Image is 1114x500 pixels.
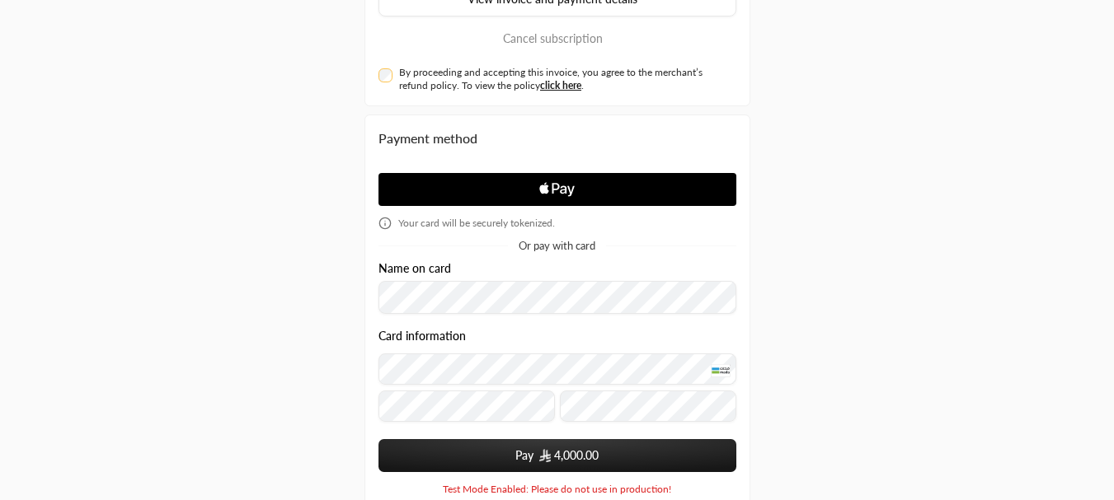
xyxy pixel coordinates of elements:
input: Expiry date [378,390,555,422]
a: click here [540,79,581,91]
label: Name on card [378,262,451,275]
input: Credit Card [378,353,736,385]
span: Or pay with card [519,241,595,251]
span: 4,000.00 [554,447,599,464]
div: Card information [378,329,736,428]
img: SAR [539,449,551,462]
label: By proceeding and accepting this invoice, you agree to the merchant’s refund policy. To view the ... [399,66,730,92]
button: Cancel subscription [378,30,736,48]
span: Test Mode Enabled: Please do not use in production! [443,483,671,496]
div: Payment method [378,129,736,148]
span: Your card will be securely tokenized. [398,217,555,230]
legend: Card information [378,329,466,343]
button: Pay SAR4,000.00 [378,439,736,472]
div: Name on card [378,262,736,314]
input: CVC [560,390,736,422]
img: MADA [711,364,731,377]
